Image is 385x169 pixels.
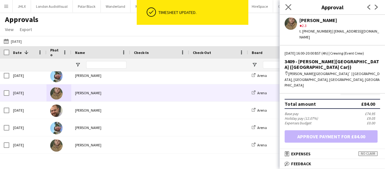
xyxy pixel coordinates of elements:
span: Name [75,50,85,55]
button: London AudioVisual [31,0,73,12]
span: Photo [50,48,60,57]
div: £9.05 [367,116,380,121]
img: Ben Turner [50,105,63,117]
button: Wonderland [101,0,131,12]
span: Arena [257,73,267,78]
div: [DATE] [9,84,46,101]
img: Liam Kinsella [50,122,63,134]
div: [PERSON_NAME] [71,84,130,101]
span: View [5,27,14,32]
button: [DATE] [2,38,23,45]
button: Gee Studios [273,0,302,12]
a: View [2,25,16,33]
span: Export [20,27,32,32]
span: Arena [257,108,267,113]
div: Base pay [285,111,299,116]
div: 2.3 [299,23,380,29]
div: [DATE] 16:00-20:00 BST (4h) | Crewing (Event Crew) [285,51,380,56]
button: JHLX [13,0,31,12]
mat-expansion-panel-header: ExpensesNo claim [280,149,385,158]
span: Date [13,50,22,55]
div: Expenses budget [285,121,311,125]
div: [PERSON_NAME] [71,102,130,119]
input: Name Filter Input [86,61,126,69]
div: [PERSON_NAME] [299,17,380,23]
img: Liam Kinsella [50,70,63,82]
div: Timesheet updated. [158,10,246,15]
button: Open Filter Menu [252,62,257,68]
a: Arena [252,143,267,147]
div: £84.00 [361,101,375,107]
mat-expansion-panel-header: Feedback [280,159,385,168]
span: Arena [257,125,267,130]
span: Arena [257,91,267,95]
img: James Girard [50,139,63,152]
a: Arena [252,91,267,95]
div: 3409 - [PERSON_NAME][GEOGRAPHIC_DATA] ([GEOGRAPHIC_DATA] Car)) [285,59,380,70]
span: Check-In [134,50,149,55]
button: Motiv Sports [131,0,160,12]
div: £74.95 [365,111,380,116]
span: No claim [358,151,378,156]
div: [DATE] [9,136,46,153]
div: Total amount [285,101,316,107]
a: Arena [252,108,267,113]
span: Expenses [291,151,311,157]
a: Arena [252,125,267,130]
button: Polar Black [73,0,101,12]
input: Board Filter Input [263,61,306,69]
img: James Girard [50,87,63,100]
div: [DATE] [9,102,46,119]
span: Arena [257,143,267,147]
div: [PERSON_NAME] [71,67,130,84]
div: t. [PHONE_NUMBER] | [EMAIL_ADDRESS][DOMAIN_NAME] [299,29,380,40]
a: Export [17,25,34,33]
button: HireSpace [247,0,273,12]
div: [PERSON_NAME][GEOGRAPHIC_DATA]` | [GEOGRAPHIC_DATA], [GEOGRAPHIC_DATA], [GEOGRAPHIC_DATA], [GEOGR... [285,71,380,88]
span: Feedback [291,161,311,167]
div: £0.00 [367,121,380,125]
div: [PERSON_NAME] [71,136,130,153]
h3: Approval [280,3,385,11]
button: Open Filter Menu [75,62,81,68]
div: [DATE] [9,67,46,84]
a: Arena [252,73,267,78]
span: Board [252,50,263,55]
div: [PERSON_NAME] [71,119,130,136]
div: [DATE] [9,119,46,136]
div: Holiday pay (12.07%) [285,116,318,121]
span: Check-Out [193,50,211,55]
